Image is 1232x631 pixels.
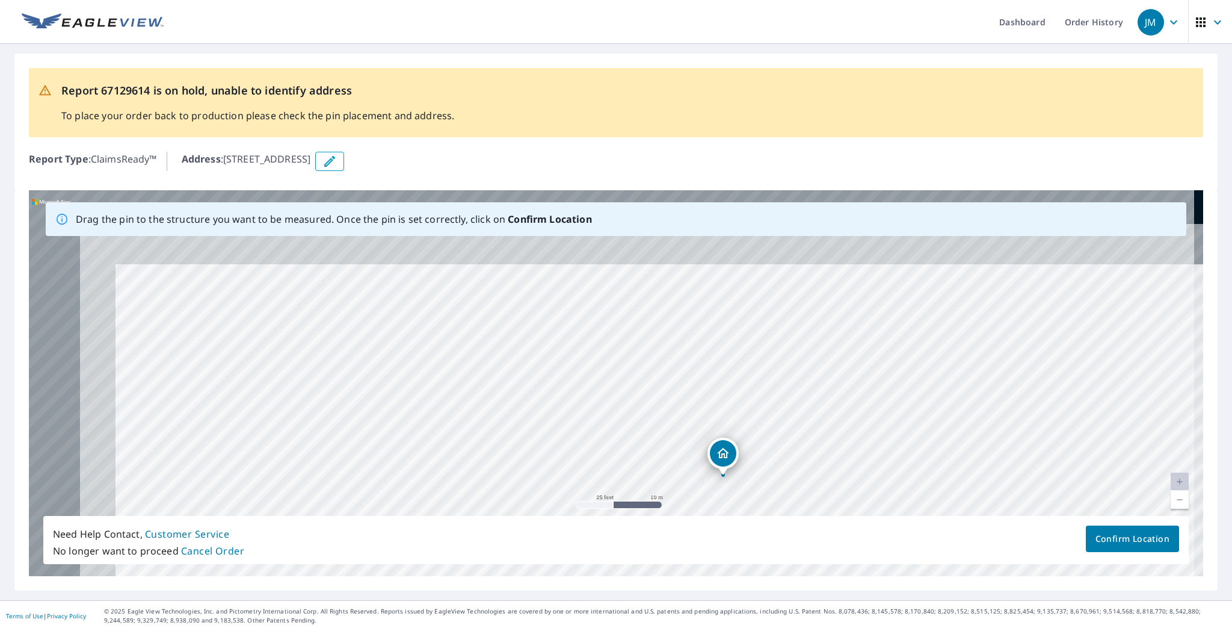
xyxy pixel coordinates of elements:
p: : ClaimsReady™ [29,152,157,171]
button: Customer Service [145,526,229,542]
div: JM [1138,9,1164,36]
span: Confirm Location [1095,532,1169,547]
p: Drag the pin to the structure you want to be measured. Once the pin is set correctly, click on [76,212,592,226]
p: | [6,612,86,620]
p: © 2025 Eagle View Technologies, Inc. and Pictometry International Corp. All Rights Reserved. Repo... [104,607,1226,625]
b: Report Type [29,152,88,166]
p: Report 67129614 is on hold, unable to identify address [61,82,454,99]
p: No longer want to proceed [53,542,244,559]
p: : [STREET_ADDRESS] [182,152,311,171]
button: Cancel Order [181,542,245,559]
a: Current Level 20, Zoom Out [1171,491,1189,509]
p: Need Help Contact, [53,526,244,542]
a: Current Level 20, Zoom In Disabled [1171,473,1189,491]
div: Dropped pin, building 1, Residential property, 8001 S 55th St Tempe, AZ 85283 [707,438,739,475]
a: Privacy Policy [47,612,86,620]
a: Terms of Use [6,612,43,620]
b: Confirm Location [508,213,591,226]
p: To place your order back to production please check the pin placement and address. [61,108,454,123]
b: Address [182,152,221,166]
button: Confirm Location [1086,526,1179,552]
img: EV Logo [22,13,164,31]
